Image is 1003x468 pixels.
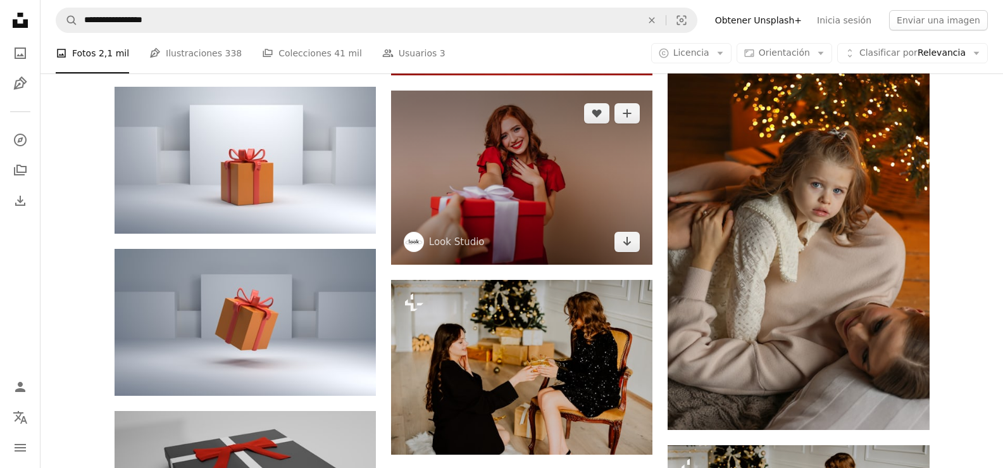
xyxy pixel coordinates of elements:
[334,46,362,60] span: 41 mil
[8,188,33,213] a: Historial de descargas
[8,435,33,460] button: Menú
[149,33,242,73] a: Ilustraciones 338
[115,249,376,396] img: Una caja de regalo naranja con un lazo rojo
[8,127,33,153] a: Explorar
[391,172,652,183] a: una mujer sosteniendo una caja de regalo roja con una cinta blanca
[737,43,832,63] button: Orientación
[859,47,918,58] span: Clasificar por
[668,37,929,430] img: Una mujer y un niño acostados en una cama frente a un árbol de Navidad
[666,8,697,32] button: Búsqueda visual
[809,10,879,30] a: Inicia sesión
[56,8,697,33] form: Encuentra imágenes en todo el sitio
[225,46,242,60] span: 338
[8,41,33,66] a: Fotos
[56,8,78,32] button: Buscar en Unsplash
[440,46,445,60] span: 3
[115,317,376,328] a: Una caja de regalo naranja con un lazo rojo
[391,361,652,372] a: Una mujer sentada en una silla sosteniendo una rebanada de pizza
[8,71,33,96] a: Ilustraciones
[382,33,445,73] a: Usuarios 3
[262,33,362,73] a: Colecciones 41 mil
[614,103,640,123] button: Añade a la colección
[668,227,929,239] a: Una mujer y un niño acostados en una cama frente a un árbol de Navidad
[638,8,666,32] button: Borrar
[584,103,609,123] button: Me gusta
[391,91,652,265] img: una mujer sosteniendo una caja de regalo roja con una cinta blanca
[614,232,640,252] a: Descargar
[859,47,966,60] span: Relevancia
[8,405,33,430] button: Idioma
[115,87,376,234] img: Una caja de regalo naranja con un lazo rojo
[673,47,709,58] span: Licencia
[837,43,988,63] button: Clasificar porRelevancia
[429,236,485,248] a: Look Studio
[651,43,732,63] button: Licencia
[391,280,652,455] img: Una mujer sentada en una silla sosteniendo una rebanada de pizza
[8,8,33,35] a: Inicio — Unsplash
[115,154,376,165] a: Una caja de regalo naranja con un lazo rojo
[759,47,810,58] span: Orientación
[889,10,988,30] button: Enviar una imagen
[707,10,809,30] a: Obtener Unsplash+
[8,374,33,400] a: Iniciar sesión / Registrarse
[8,158,33,183] a: Colecciones
[404,232,424,252] img: Ve al perfil de Look Studio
